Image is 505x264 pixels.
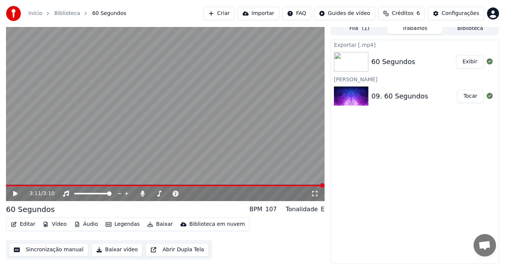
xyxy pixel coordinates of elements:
span: ( 1 ) [362,25,369,32]
span: 3:10 [43,190,55,197]
button: FAQ [282,7,311,20]
a: Biblioteca [54,10,80,17]
button: Configurações [428,7,484,20]
button: Áudio [71,219,101,230]
button: Criar [203,7,235,20]
span: 3:11 [29,190,41,197]
div: / [29,190,47,197]
button: Editar [8,219,38,230]
span: 6 [417,10,420,17]
button: Legendas [103,219,143,230]
div: Bate-papo aberto [474,234,496,257]
nav: breadcrumb [28,10,126,17]
button: Importar [238,7,279,20]
div: Biblioteca em nuvem [189,221,245,228]
div: 60 Segundos [6,204,55,215]
div: E [321,205,325,214]
div: 60 Segundos [371,57,415,67]
button: Abrir Dupla Tela [146,243,209,257]
img: youka [6,6,21,21]
button: Trabalhos [387,23,442,34]
button: Biblioteca [442,23,498,34]
a: Início [28,10,42,17]
div: Exportar [.mp4] [331,40,499,49]
button: Vídeo [40,219,70,230]
button: Baixar vídeo [91,243,143,257]
div: [PERSON_NAME] [331,75,499,84]
div: 09. 60 Segundos [371,91,428,101]
span: 60 Segundos [92,10,126,17]
button: Baixar [144,219,176,230]
div: Tonalidade [286,205,318,214]
div: BPM [249,205,262,214]
div: 107 [265,205,277,214]
span: Créditos [392,10,414,17]
div: Configurações [442,10,479,17]
button: Créditos6 [378,7,425,20]
button: Exibir [456,55,484,69]
button: Guides de vídeo [314,7,375,20]
button: Fila [332,23,387,34]
button: Sincronização manual [9,243,88,257]
button: Tocar [457,89,484,103]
